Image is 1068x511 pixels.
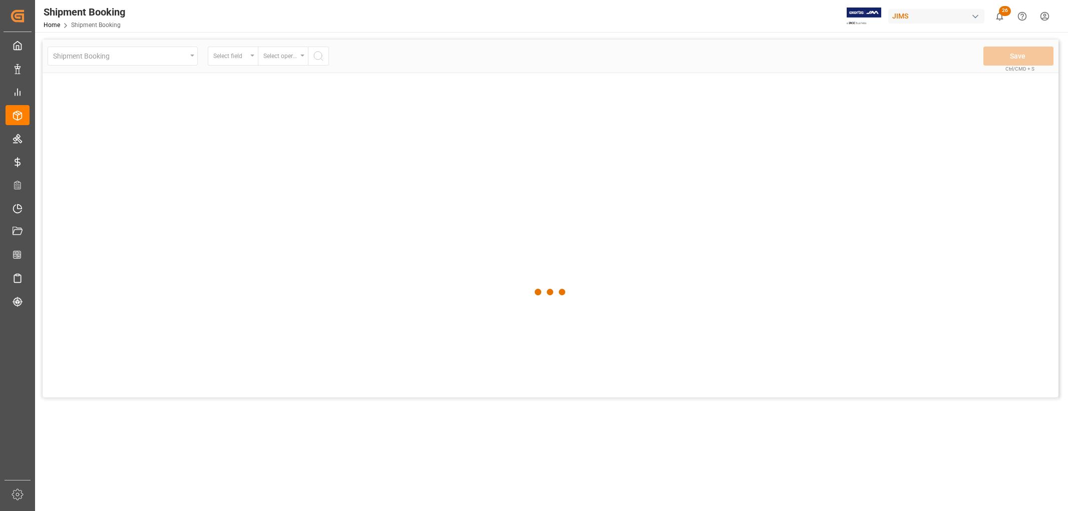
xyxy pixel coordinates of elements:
a: Home [44,22,60,29]
img: Exertis%20JAM%20-%20Email%20Logo.jpg_1722504956.jpg [847,8,881,25]
button: show 26 new notifications [988,5,1011,28]
button: Help Center [1011,5,1033,28]
span: 26 [999,6,1011,16]
div: Shipment Booking [44,5,125,20]
button: JIMS [888,7,988,26]
div: JIMS [888,9,984,24]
